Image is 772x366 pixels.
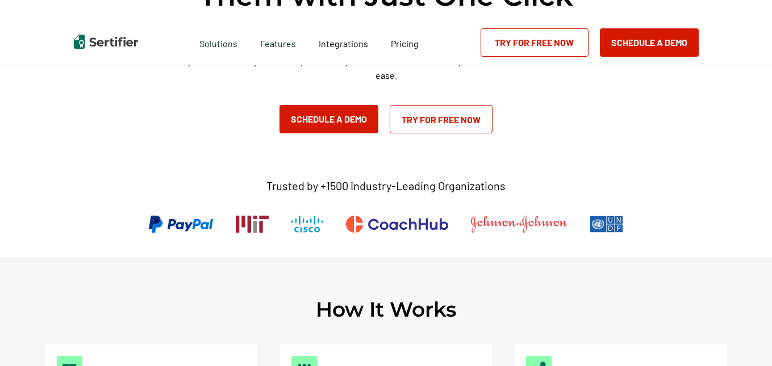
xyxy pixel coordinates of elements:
img: Johnson & Johnson [471,216,566,233]
a: Try for Free Now [481,28,589,57]
img: Massachusetts Institute of Technology [236,216,269,233]
h2: How It Works [316,297,457,322]
button: Schedule a Demo [600,28,699,57]
button: Schedule a Demo [279,105,378,133]
span: Pricing [391,38,419,49]
a: Integrations [319,35,368,49]
span: Features [260,35,296,49]
span: Integrations [319,38,368,49]
img: Cisco [291,216,323,233]
img: PayPal [149,216,213,233]
img: Sertifier | Digital Credentialing Platform [74,35,138,49]
a: Pricing [391,35,419,49]
span: Solutions [199,35,237,49]
a: Try for Free Now [390,105,493,133]
img: UNDP [590,216,623,233]
img: CoachHub [346,216,448,233]
p: Trusted by +1500 Industry-Leading Organizations [266,179,506,193]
